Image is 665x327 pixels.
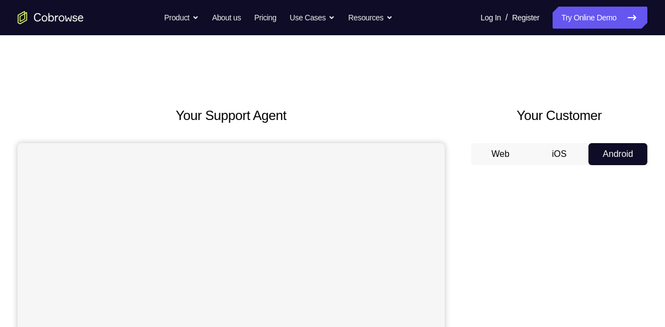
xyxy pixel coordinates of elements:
button: Use Cases [290,7,335,29]
a: Log In [480,7,501,29]
h2: Your Support Agent [18,106,445,126]
button: Resources [348,7,393,29]
a: Pricing [254,7,276,29]
button: Web [471,143,530,165]
span: / [505,11,507,24]
button: iOS [530,143,589,165]
h2: Your Customer [471,106,647,126]
a: About us [212,7,241,29]
a: Register [512,7,539,29]
a: Go to the home page [18,11,84,24]
button: Product [164,7,199,29]
a: Try Online Demo [553,7,647,29]
button: Android [588,143,647,165]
